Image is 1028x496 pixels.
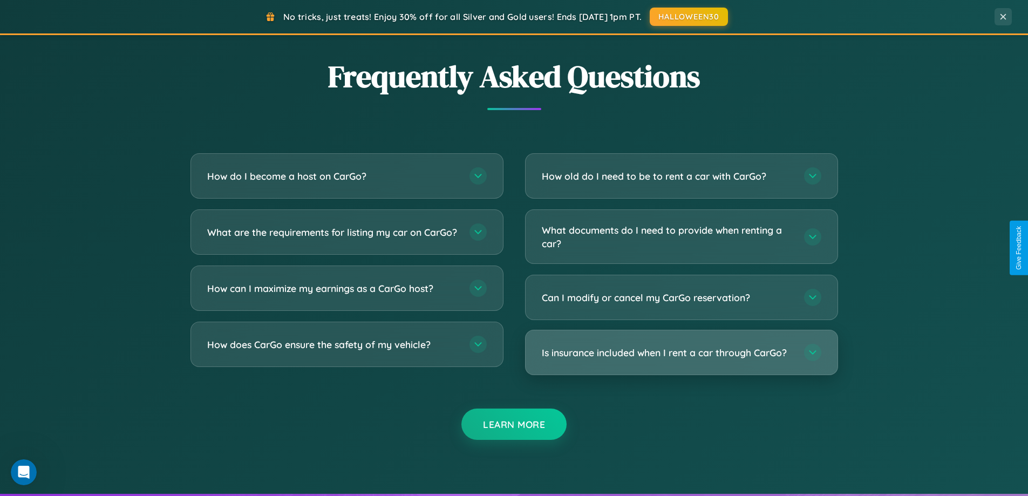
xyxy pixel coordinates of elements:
[207,226,459,239] h3: What are the requirements for listing my car on CarGo?
[207,169,459,183] h3: How do I become a host on CarGo?
[207,282,459,295] h3: How can I maximize my earnings as a CarGo host?
[650,8,728,26] button: HALLOWEEN30
[542,291,793,304] h3: Can I modify or cancel my CarGo reservation?
[1015,226,1023,270] div: Give Feedback
[207,338,459,351] h3: How does CarGo ensure the safety of my vehicle?
[190,56,838,97] h2: Frequently Asked Questions
[461,409,567,440] button: Learn More
[283,11,642,22] span: No tricks, just treats! Enjoy 30% off for all Silver and Gold users! Ends [DATE] 1pm PT.
[542,346,793,359] h3: Is insurance included when I rent a car through CarGo?
[542,169,793,183] h3: How old do I need to be to rent a car with CarGo?
[542,223,793,250] h3: What documents do I need to provide when renting a car?
[11,459,37,485] iframe: Intercom live chat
